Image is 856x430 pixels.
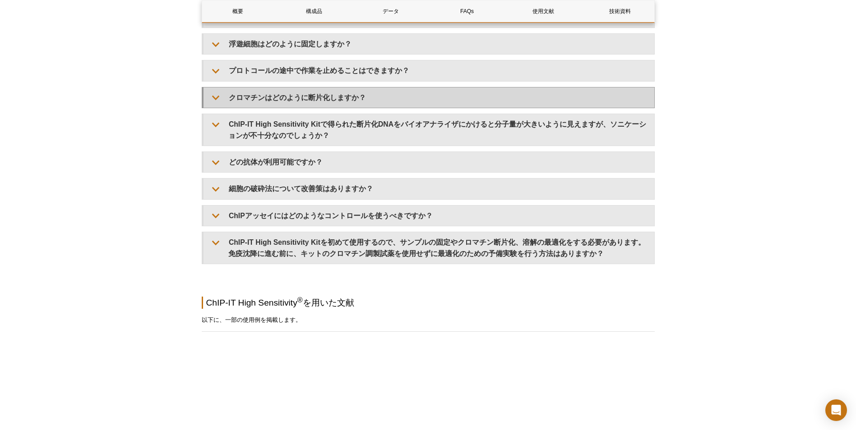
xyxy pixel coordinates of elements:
summary: ChIP-IT High Sensitivity Kitで得られた断片化DNAをバイオアナライザにかけると分子量が大きいように見えますが、ソニケーションが不十分なのでしょうか？ [204,114,654,146]
a: FAQs [431,0,503,22]
summary: プロトコールの途中で作業を止めることはできますか？ [204,60,654,81]
sup: ® [297,296,303,304]
a: データ [355,0,426,22]
summary: 細胞の破砕法について改善策はありますか？ [204,178,654,199]
a: 構成品 [278,0,350,22]
a: 概要 [202,0,274,22]
summary: ChIP-IT High Sensitivity Kitを初めて使用するので、サンプルの固定やクロマチン断片化、溶解の最適化をする必要があります。免疫沈降に進む前に、キットのクロマチン調製試薬を... [204,232,654,264]
a: 技術資料 [584,0,656,22]
summary: 浮遊細胞はどのように固定しますか？ [204,34,654,54]
summary: クロマチンはどのように断片化しますか？ [204,87,654,108]
a: 使用文献 [508,0,579,22]
p: 以下に、一部の使用例を掲載します。 [202,316,655,325]
summary: ChIPアッセイにはどのようなコントロールを使うべきですか？ [204,206,654,226]
summary: どの抗体が利用可能ですか？ [204,152,654,172]
div: Open Intercom Messenger [825,399,847,421]
h2: ChIP-IT High Sensitivity を用いた文献 [202,297,655,309]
